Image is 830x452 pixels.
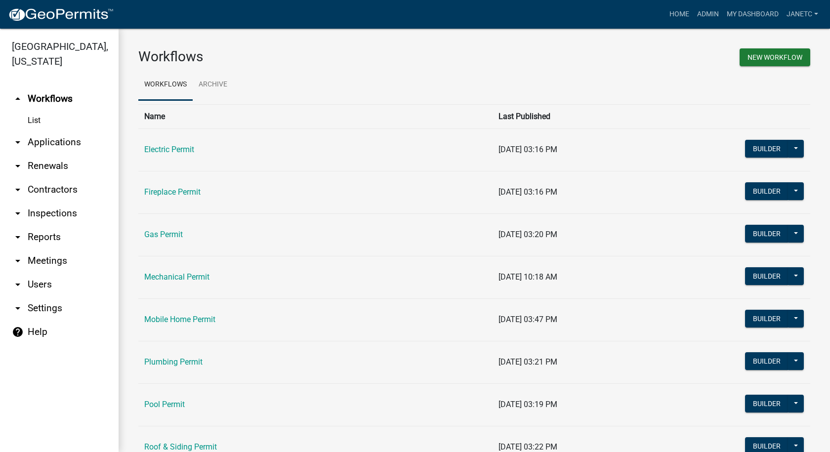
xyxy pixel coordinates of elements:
i: arrow_drop_down [12,255,24,267]
span: [DATE] 03:20 PM [498,230,557,239]
span: [DATE] 10:18 AM [498,272,557,282]
button: Builder [745,267,788,285]
th: Name [138,104,493,128]
h3: Workflows [138,48,467,65]
button: Builder [745,182,788,200]
a: Plumbing Permit [144,357,203,367]
th: Last Published [493,104,650,128]
span: [DATE] 03:22 PM [498,442,557,452]
i: arrow_drop_up [12,93,24,105]
a: Home [665,5,693,24]
i: arrow_drop_down [12,136,24,148]
i: arrow_drop_down [12,207,24,219]
button: Builder [745,225,788,243]
i: arrow_drop_down [12,279,24,290]
span: [DATE] 03:16 PM [498,145,557,154]
a: Roof & Siding Permit [144,442,217,452]
a: My Dashboard [723,5,783,24]
button: Builder [745,352,788,370]
a: Gas Permit [144,230,183,239]
a: JanetC [783,5,822,24]
a: Archive [193,69,233,101]
button: Builder [745,140,788,158]
button: Builder [745,310,788,328]
i: arrow_drop_down [12,184,24,196]
i: arrow_drop_down [12,160,24,172]
a: Pool Permit [144,400,185,409]
span: [DATE] 03:19 PM [498,400,557,409]
a: Mobile Home Permit [144,315,215,324]
i: help [12,326,24,338]
a: Admin [693,5,723,24]
a: Workflows [138,69,193,101]
i: arrow_drop_down [12,231,24,243]
a: Mechanical Permit [144,272,209,282]
a: Fireplace Permit [144,187,201,197]
span: [DATE] 03:47 PM [498,315,557,324]
span: [DATE] 03:21 PM [498,357,557,367]
span: [DATE] 03:16 PM [498,187,557,197]
i: arrow_drop_down [12,302,24,314]
button: Builder [745,395,788,412]
button: New Workflow [740,48,810,66]
a: Electric Permit [144,145,194,154]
